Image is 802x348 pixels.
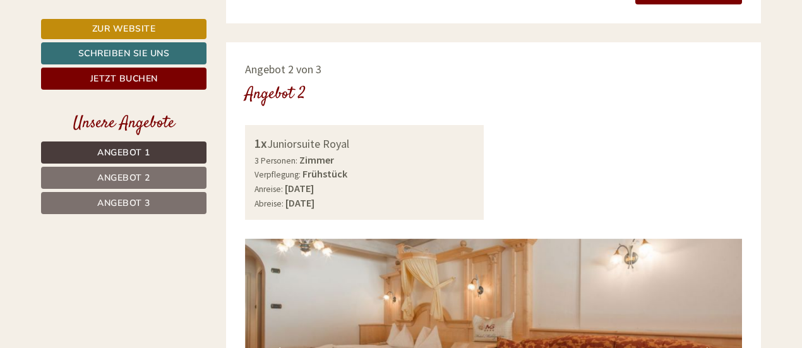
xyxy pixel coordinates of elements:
a: Zur Website [41,19,206,39]
div: [GEOGRAPHIC_DATA] [19,37,195,47]
small: Abreise: [254,198,284,209]
small: Verpflegung: [254,169,301,180]
small: 3 Personen: [254,155,297,166]
small: 15:16 [19,61,195,70]
span: Angebot 1 [97,147,150,159]
div: Guten Tag, wie können wir Ihnen helfen? [9,34,201,73]
b: [DATE] [285,196,314,209]
b: 1x [254,135,267,151]
a: Schreiben Sie uns [41,42,206,64]
div: Freitag [222,9,275,31]
span: Angebot 3 [97,197,150,209]
div: Unsere Angebote [41,112,206,135]
b: [DATE] [285,182,314,195]
span: Angebot 2 [97,172,150,184]
a: Jetzt buchen [41,68,206,90]
b: Frühstück [302,167,347,180]
b: Zimmer [299,153,334,166]
div: Angebot 2 [245,83,306,106]
small: Anreise: [254,184,283,195]
div: Juniorsuite Royal [254,135,475,153]
span: Angebot 2 von 3 [245,62,321,76]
